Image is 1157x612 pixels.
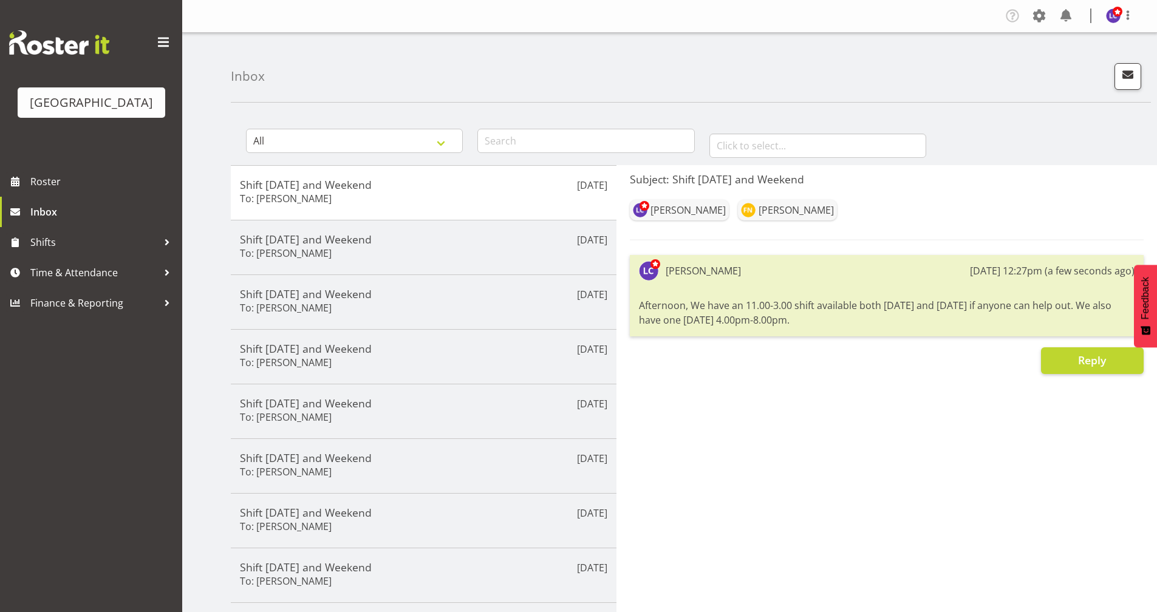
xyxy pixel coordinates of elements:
div: [GEOGRAPHIC_DATA] [30,93,153,112]
p: [DATE] [577,560,607,575]
p: [DATE] [577,506,607,520]
span: Inbox [30,203,176,221]
h5: Shift [DATE] and Weekend [240,506,607,519]
h5: Shift [DATE] and Weekend [240,560,607,574]
span: Time & Attendance [30,263,158,282]
img: laurie-cook11580.jpg [639,261,658,280]
h6: To: [PERSON_NAME] [240,356,332,369]
button: Feedback - Show survey [1134,265,1157,347]
h4: Inbox [231,69,265,83]
h5: Shift [DATE] and Weekend [240,342,607,355]
span: Feedback [1140,277,1151,319]
div: [PERSON_NAME] [650,203,726,217]
img: felix-nicols11716.jpg [741,203,756,217]
h6: To: [PERSON_NAME] [240,520,332,532]
h5: Shift [DATE] and Weekend [240,396,607,410]
div: [PERSON_NAME] [759,203,834,217]
p: [DATE] [577,451,607,466]
h5: Shift [DATE] and Weekend [240,178,607,191]
img: Rosterit website logo [9,30,109,55]
img: laurie-cook11580.jpg [633,203,647,217]
div: Afternoon, We have an 11.00-3.00 shift available both [DATE] and [DATE] if anyone can help out. W... [639,295,1135,330]
p: [DATE] [577,396,607,411]
input: Click to select... [709,134,926,158]
h6: To: [PERSON_NAME] [240,302,332,314]
div: [PERSON_NAME] [666,263,741,278]
span: Roster [30,172,176,191]
button: Reply [1041,347,1144,374]
div: [DATE] 12:27pm (a few seconds ago) [970,263,1135,278]
span: Reply [1078,353,1106,367]
span: Finance & Reporting [30,294,158,312]
h5: Subject: Shift [DATE] and Weekend [630,172,1144,186]
input: Search [477,129,694,153]
h5: Shift [DATE] and Weekend [240,287,607,301]
h6: To: [PERSON_NAME] [240,192,332,205]
span: Shifts [30,233,158,251]
h6: To: [PERSON_NAME] [240,411,332,423]
h5: Shift [DATE] and Weekend [240,451,607,464]
h6: To: [PERSON_NAME] [240,247,332,259]
p: [DATE] [577,287,607,302]
p: [DATE] [577,178,607,192]
h6: To: [PERSON_NAME] [240,466,332,478]
p: [DATE] [577,342,607,356]
p: [DATE] [577,233,607,247]
img: laurie-cook11580.jpg [1106,8,1121,23]
h5: Shift [DATE] and Weekend [240,233,607,246]
h6: To: [PERSON_NAME] [240,575,332,587]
